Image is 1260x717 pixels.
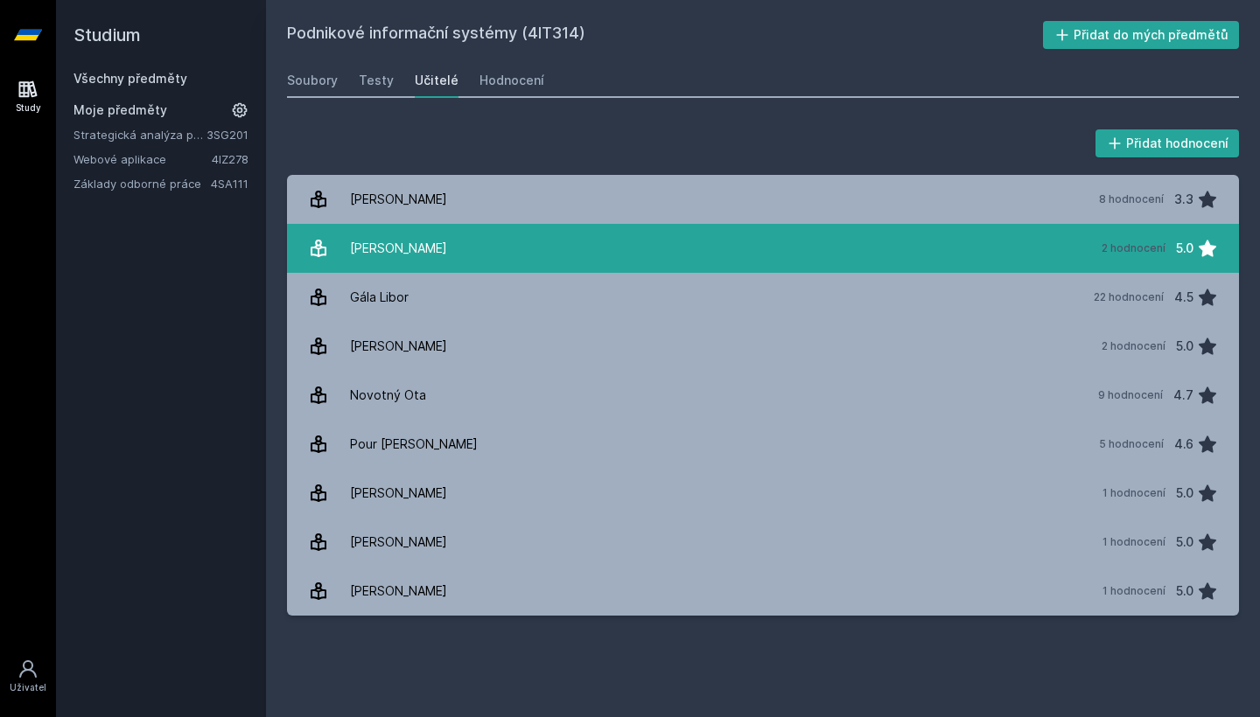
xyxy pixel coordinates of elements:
div: 5.0 [1176,231,1193,266]
div: 5.0 [1176,574,1193,609]
div: 4.5 [1174,280,1193,315]
div: Pour [PERSON_NAME] [350,427,478,462]
a: 3SG201 [206,128,248,142]
a: [PERSON_NAME] 1 hodnocení 5.0 [287,469,1239,518]
a: [PERSON_NAME] 2 hodnocení 5.0 [287,322,1239,371]
a: Study [3,70,52,123]
div: [PERSON_NAME] [350,574,447,609]
a: [PERSON_NAME] 8 hodnocení 3.3 [287,175,1239,224]
a: [PERSON_NAME] 2 hodnocení 5.0 [287,224,1239,273]
div: 1 hodnocení [1102,535,1165,549]
a: Strategická analýza pro informatiky a statistiky [73,126,206,143]
a: Pour [PERSON_NAME] 5 hodnocení 4.6 [287,420,1239,469]
div: Hodnocení [479,72,544,89]
div: 1 hodnocení [1102,486,1165,500]
div: 5.0 [1176,476,1193,511]
a: [PERSON_NAME] 1 hodnocení 5.0 [287,567,1239,616]
div: [PERSON_NAME] [350,476,447,511]
a: Základy odborné práce [73,175,211,192]
div: Novotný Ota [350,378,426,413]
button: Přidat do mých předmětů [1043,21,1240,49]
div: [PERSON_NAME] [350,231,447,266]
a: Gála Libor 22 hodnocení 4.5 [287,273,1239,322]
a: [PERSON_NAME] 1 hodnocení 5.0 [287,518,1239,567]
a: 4IZ278 [212,152,248,166]
div: 5.0 [1176,525,1193,560]
div: [PERSON_NAME] [350,329,447,364]
div: 9 hodnocení [1098,388,1163,402]
div: 22 hodnocení [1094,290,1164,304]
div: [PERSON_NAME] [350,525,447,560]
div: 2 hodnocení [1102,339,1165,353]
div: 4.7 [1173,378,1193,413]
a: Webové aplikace [73,150,212,168]
div: 5.0 [1176,329,1193,364]
a: Novotný Ota 9 hodnocení 4.7 [287,371,1239,420]
div: Testy [359,72,394,89]
button: Přidat hodnocení [1095,129,1240,157]
a: Učitelé [415,63,458,98]
a: Testy [359,63,394,98]
span: Moje předměty [73,101,167,119]
div: 5 hodnocení [1099,437,1164,451]
div: Soubory [287,72,338,89]
div: 3.3 [1174,182,1193,217]
div: Gála Libor [350,280,409,315]
div: 4.6 [1174,427,1193,462]
div: [PERSON_NAME] [350,182,447,217]
a: Soubory [287,63,338,98]
a: 4SA111 [211,177,248,191]
h2: Podnikové informační systémy (4IT314) [287,21,1043,49]
a: Hodnocení [479,63,544,98]
div: Uživatel [10,681,46,694]
a: Všechny předměty [73,71,187,86]
a: Uživatel [3,650,52,703]
div: 2 hodnocení [1102,241,1165,255]
div: 1 hodnocení [1102,584,1165,598]
div: Study [16,101,41,115]
div: Učitelé [415,72,458,89]
div: 8 hodnocení [1099,192,1164,206]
